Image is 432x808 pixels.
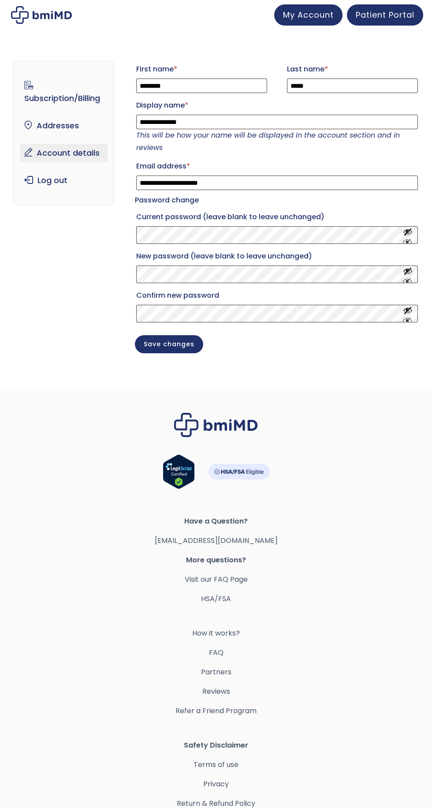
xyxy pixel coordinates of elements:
[13,778,419,790] a: Privacy
[13,666,419,678] a: Partners
[403,266,413,283] button: Show password
[356,9,414,20] span: Patient Portal
[283,9,334,20] span: My Account
[136,98,418,112] label: Display name
[13,61,114,206] nav: Account pages
[163,454,195,493] a: Verify LegitScript Approval for www.bmimd.com
[13,685,419,698] a: Reviews
[403,306,413,322] button: Show password
[13,515,419,527] span: Have a Question?
[135,194,199,206] legend: Password change
[347,4,423,26] a: Patient Portal
[136,62,267,76] label: First name
[20,144,107,162] a: Account details
[155,535,278,546] a: [EMAIL_ADDRESS][DOMAIN_NAME]
[13,759,419,771] a: Terms of use
[201,594,231,604] a: HSA/FSA
[20,116,107,135] a: Addresses
[136,288,418,303] label: Confirm new password
[136,210,418,224] label: Current password (leave blank to leave unchanged)
[13,554,419,566] span: More questions?
[163,454,195,489] img: Verify Approval for www.bmimd.com
[13,739,419,752] span: Safety Disclaimer
[185,574,248,584] a: Visit our FAQ Page
[208,464,270,479] img: HSA-FSA
[274,4,343,26] a: My Account
[136,249,418,263] label: New password (leave blank to leave unchanged)
[287,62,418,76] label: Last name
[13,647,419,659] a: FAQ
[11,6,72,24] img: My account
[135,335,203,353] button: Save changes
[20,171,107,190] a: Log out
[13,627,419,640] a: How it works?
[136,159,418,173] label: Email address
[13,705,419,717] a: Refer a Friend Program
[174,413,258,437] img: Brand Logo
[136,130,400,153] em: This will be how your name will be displayed in the account section and in reviews
[20,77,107,108] a: Subscription/Billing
[403,227,413,243] button: Show password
